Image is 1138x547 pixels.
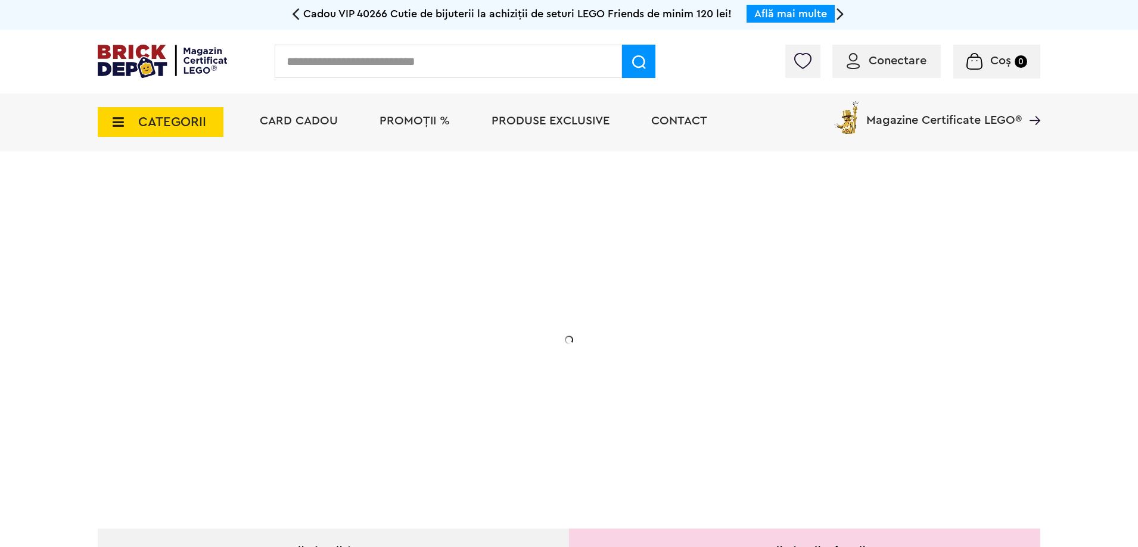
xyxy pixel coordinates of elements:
span: CATEGORII [138,115,206,129]
span: Cadou VIP 40266 Cutie de bijuterii la achiziții de seturi LEGO Friends de minim 120 lei! [303,8,732,19]
small: 0 [1015,55,1027,68]
div: Află detalii [182,401,421,416]
a: Conectare [847,55,926,67]
span: Coș [990,55,1011,67]
span: Conectare [869,55,926,67]
span: Magazine Certificate LEGO® [866,99,1022,126]
a: Află mai multe [754,8,827,19]
h2: Seria de sărbători: Fantomă luminoasă. Promoția este valabilă în perioada [DATE] - [DATE]. [182,324,421,374]
a: PROMOȚII % [380,115,450,127]
a: Magazine Certificate LEGO® [1022,99,1040,111]
a: Produse exclusive [492,115,610,127]
a: Contact [651,115,707,127]
h1: Cadou VIP 40772 [182,270,421,312]
a: Card Cadou [260,115,338,127]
